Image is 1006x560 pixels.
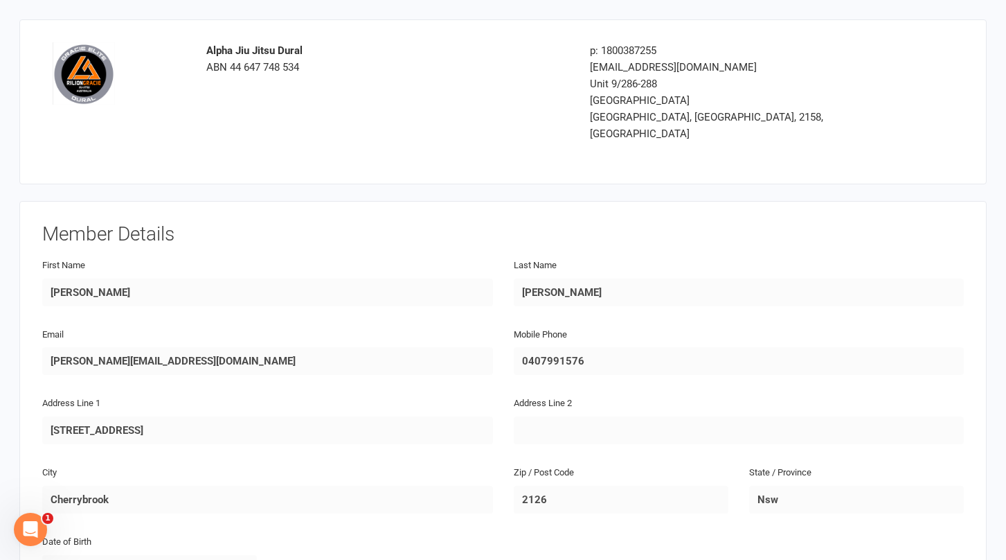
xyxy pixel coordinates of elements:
span: 1 [42,513,53,524]
label: Zip / Post Code [514,466,574,480]
div: [GEOGRAPHIC_DATA], [GEOGRAPHIC_DATA], 2158, [GEOGRAPHIC_DATA] [590,109,877,142]
label: First Name [42,259,85,273]
label: Last Name [514,259,557,273]
h3: Member Details [42,224,964,245]
label: City [42,466,57,480]
label: Mobile Phone [514,328,567,342]
div: ABN 44 647 748 534 [206,42,570,76]
label: State / Province [749,466,811,480]
iframe: Intercom live chat [14,513,47,546]
label: Address Line 1 [42,396,100,411]
div: Unit 9/286-288 [590,76,877,92]
label: Email [42,328,64,342]
img: 4ac8c5f5-42a9-4c23-917a-e6e20e2754b2.png [53,42,115,105]
strong: Alpha Jiu Jitsu Dural [206,44,303,57]
label: Date of Birth [42,535,91,550]
div: p: 1800387255 [590,42,877,59]
div: [EMAIL_ADDRESS][DOMAIN_NAME] [590,59,877,76]
label: Address Line 2 [514,396,572,411]
div: [GEOGRAPHIC_DATA] [590,92,877,109]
